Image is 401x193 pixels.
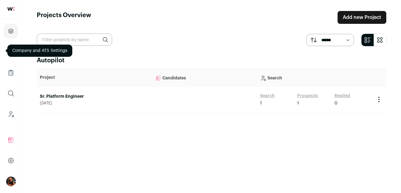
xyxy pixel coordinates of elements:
span: 0 [335,100,338,106]
p: Candidates [155,71,254,84]
span: [DATE] [40,101,149,106]
a: Search [260,93,275,99]
a: Leads (Backoffice) [4,107,18,122]
div: Company and ATS Settings [7,45,72,57]
span: 1 [260,100,262,106]
a: Company and ATS Settings [4,45,18,59]
h2: Autopilot [37,56,386,65]
a: Sr. Platform Engineer [40,93,149,100]
a: Company Lists [4,65,18,80]
button: Project Actions [375,96,383,103]
input: Filter projects by name [37,34,112,46]
p: Project [40,75,149,81]
a: Replied [335,93,350,99]
span: 1 [297,100,299,106]
a: Prospects [297,93,318,99]
a: Projects [4,24,18,38]
img: 13968079-medium_jpg [6,177,16,186]
h1: Projects Overview [37,11,91,24]
p: Search [260,71,369,84]
img: wellfound-shorthand-0d5821cbd27db2630d0214b213865d53afaa358527fdda9d0ea32b1df1b89c2c.svg [7,7,14,11]
a: Add new Project [338,11,386,24]
button: Open dropdown [6,177,16,186]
